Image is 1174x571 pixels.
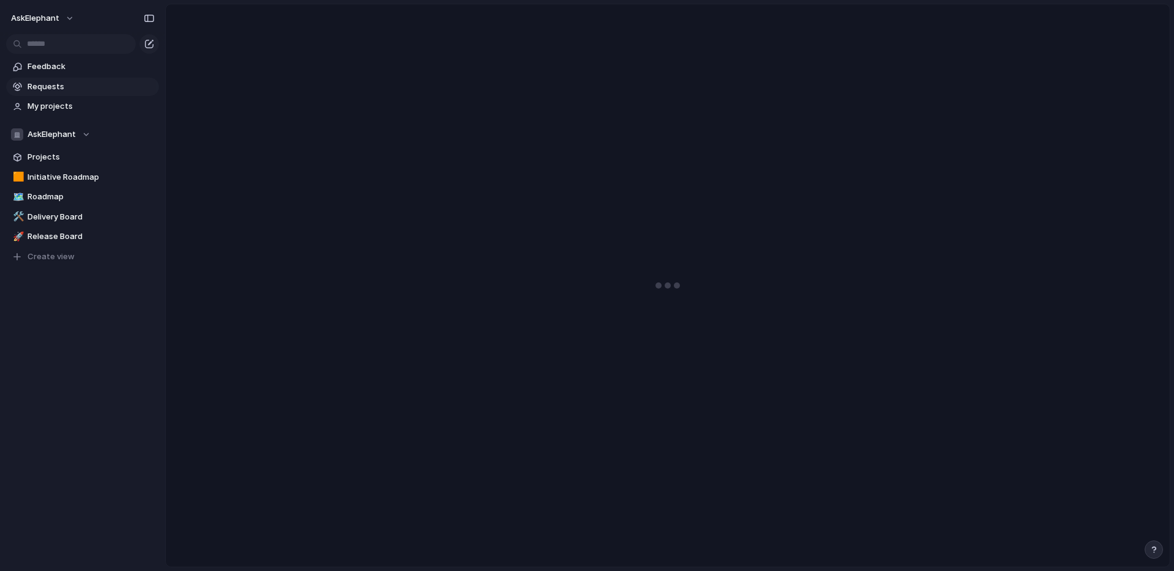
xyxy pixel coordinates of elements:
[28,251,75,263] span: Create view
[11,171,23,183] button: 🟧
[28,230,155,243] span: Release Board
[6,188,159,206] a: 🗺️Roadmap
[28,128,76,141] span: AskElephant
[6,78,159,96] a: Requests
[6,208,159,226] a: 🛠️Delivery Board
[6,9,81,28] button: AskElephant
[13,230,21,244] div: 🚀
[28,100,155,112] span: My projects
[6,97,159,116] a: My projects
[28,151,155,163] span: Projects
[11,191,23,203] button: 🗺️
[11,12,59,24] span: AskElephant
[13,210,21,224] div: 🛠️
[11,230,23,243] button: 🚀
[28,81,155,93] span: Requests
[6,57,159,76] a: Feedback
[6,248,159,266] button: Create view
[28,211,155,223] span: Delivery Board
[13,170,21,184] div: 🟧
[6,125,159,144] button: AskElephant
[11,211,23,223] button: 🛠️
[6,227,159,246] a: 🚀Release Board
[13,190,21,204] div: 🗺️
[28,171,155,183] span: Initiative Roadmap
[28,191,155,203] span: Roadmap
[6,148,159,166] a: Projects
[28,61,155,73] span: Feedback
[6,168,159,186] a: 🟧Initiative Roadmap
